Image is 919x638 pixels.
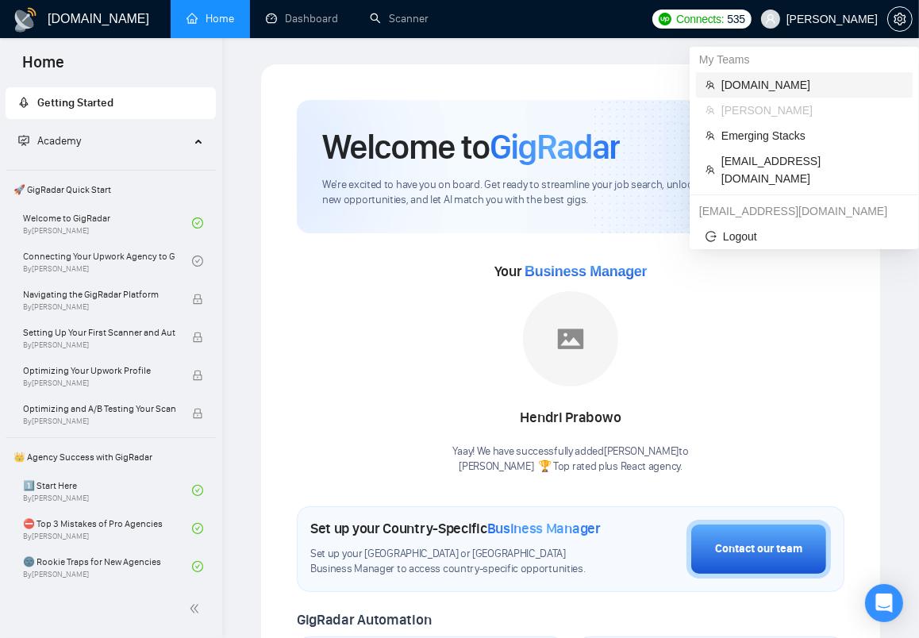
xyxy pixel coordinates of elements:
[297,611,431,628] span: GigRadar Automation
[523,291,618,386] img: placeholder.png
[706,165,715,175] span: team
[322,125,620,168] h1: Welcome to
[888,13,912,25] span: setting
[192,485,203,496] span: check-circle
[23,401,175,417] span: Optimizing and A/B Testing Your Scanner for Better Results
[690,47,919,72] div: My Teams
[23,206,192,240] a: Welcome to GigRadarBy[PERSON_NAME]
[525,263,647,279] span: Business Manager
[23,511,192,546] a: ⛔ Top 3 Mistakes of Pro AgenciesBy[PERSON_NAME]
[7,174,214,206] span: 🚀 GigRadar Quick Start
[370,12,429,25] a: searchScanner
[322,178,714,208] span: We're excited to have you on board. Get ready to streamline your job search, unlock new opportuni...
[192,408,203,419] span: lock
[192,217,203,229] span: check-circle
[23,286,175,302] span: Navigating the GigRadar Platform
[887,13,913,25] a: setting
[13,7,38,33] img: logo
[676,10,724,28] span: Connects:
[10,51,77,84] span: Home
[453,459,689,475] p: [PERSON_NAME] 🏆 Top rated plus React agency .
[23,417,175,426] span: By [PERSON_NAME]
[23,379,175,388] span: By [PERSON_NAME]
[18,135,29,146] span: fund-projection-screen
[192,523,203,534] span: check-circle
[18,134,81,148] span: Academy
[706,106,715,115] span: team
[310,520,601,537] h1: Set up your Country-Specific
[453,444,689,475] div: Yaay! We have successfully added [PERSON_NAME] to
[887,6,913,32] button: setting
[37,134,81,148] span: Academy
[23,473,192,508] a: 1️⃣ Start HereBy[PERSON_NAME]
[706,131,715,140] span: team
[659,13,671,25] img: upwork-logo.png
[23,340,175,350] span: By [PERSON_NAME]
[192,294,203,305] span: lock
[690,198,919,224] div: vadym@gigradar.io
[721,127,903,144] span: Emerging Stacks
[715,540,802,558] div: Contact our team
[727,10,744,28] span: 535
[721,152,903,187] span: [EMAIL_ADDRESS][DOMAIN_NAME]
[721,102,903,119] span: [PERSON_NAME]
[266,12,338,25] a: dashboardDashboard
[192,561,203,572] span: check-circle
[494,263,648,280] span: Your
[706,231,717,242] span: logout
[23,325,175,340] span: Setting Up Your First Scanner and Auto-Bidder
[18,97,29,108] span: rocket
[706,80,715,90] span: team
[23,363,175,379] span: Optimizing Your Upwork Profile
[23,549,192,584] a: 🌚 Rookie Traps for New AgenciesBy[PERSON_NAME]
[192,256,203,267] span: check-circle
[192,370,203,381] span: lock
[706,228,903,245] span: Logout
[6,87,216,119] li: Getting Started
[189,601,205,617] span: double-left
[37,96,113,110] span: Getting Started
[686,520,831,578] button: Contact our team
[865,584,903,622] div: Open Intercom Messenger
[186,12,234,25] a: homeHome
[765,13,776,25] span: user
[310,547,607,577] span: Set up your [GEOGRAPHIC_DATA] or [GEOGRAPHIC_DATA] Business Manager to access country-specific op...
[7,441,214,473] span: 👑 Agency Success with GigRadar
[453,405,689,432] div: Hendri Prabowo
[487,520,601,537] span: Business Manager
[721,76,903,94] span: [DOMAIN_NAME]
[192,332,203,343] span: lock
[23,244,192,279] a: Connecting Your Upwork Agency to GigRadarBy[PERSON_NAME]
[490,125,620,168] span: GigRadar
[23,302,175,312] span: By [PERSON_NAME]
